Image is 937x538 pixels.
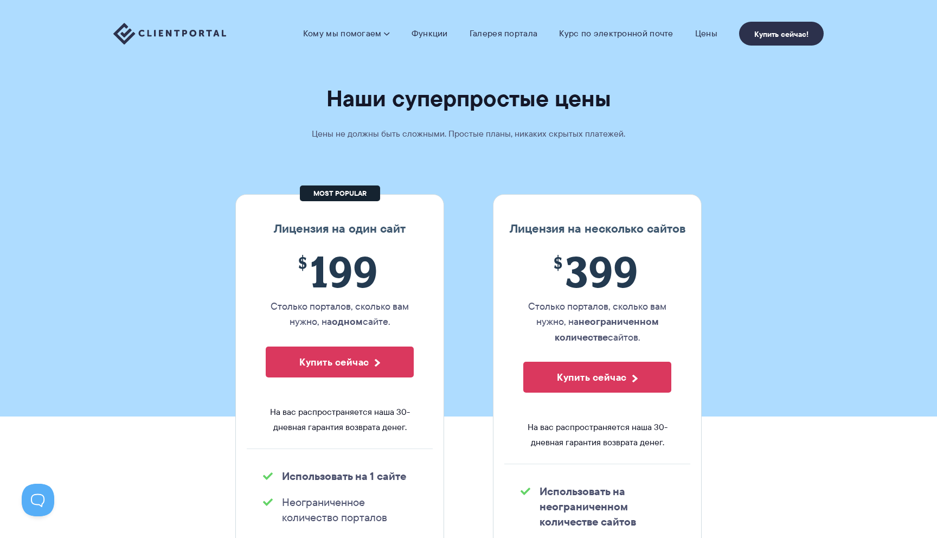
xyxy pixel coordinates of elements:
[274,220,406,238] font: Лицензия на один сайт
[303,28,390,39] a: Кому мы помогаем
[282,495,387,525] font: Неограниченное количество порталов
[695,28,717,39] a: Цены
[540,483,636,530] font: Использовать на неограниченном количестве сайтов
[282,468,406,484] font: Использовать на 1 сайте
[739,22,824,46] a: Купить сейчас!
[270,406,410,433] font: На вас распространяется наша 30-дневная гарантия возврата денег.
[528,421,668,449] font: На вас распространяется наша 30-дневная гарантия возврата денег.
[299,355,369,369] font: Купить сейчас
[271,299,409,329] font: Столько порталов, сколько вам нужно, на
[470,28,538,39] a: Галерея портала
[363,315,390,329] font: сайте.
[555,314,659,344] font: неограниченном количестве
[266,347,414,377] button: Купить сейчас
[412,28,448,39] a: Функции
[510,220,685,238] font: Лицензия на несколько сайтов
[310,244,378,299] font: 199
[695,27,717,40] font: Цены
[312,127,625,140] font: Цены не должны быть сложными. Простые планы, никаких скрытых платежей.
[303,27,382,40] font: Кому мы помогаем
[332,314,363,329] font: одном
[608,330,640,344] font: сайтов.
[412,27,448,40] font: Функции
[754,28,808,40] font: Купить сейчас!
[22,484,54,516] iframe: Переключить поддержку клиентов
[566,244,638,299] font: 399
[559,27,673,40] font: Курс по электронной почте
[559,28,673,39] a: Курс по электронной почте
[523,362,671,393] button: Купить сейчас
[554,252,562,273] font: $
[326,81,611,116] font: Наши суперпростые цены
[298,252,307,273] font: $
[470,27,538,40] font: Галерея портала
[528,299,666,329] font: Столько порталов, сколько вам нужно, на
[557,370,627,385] font: Купить сейчас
